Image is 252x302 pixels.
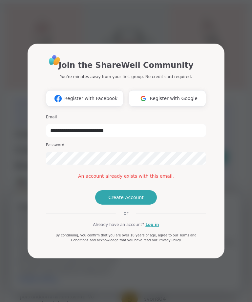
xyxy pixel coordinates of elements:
[145,222,159,228] a: Log in
[47,53,62,68] img: ShareWell Logo
[116,210,136,216] span: or
[93,222,144,228] span: Already have an account?
[129,90,206,107] button: Register with Google
[58,59,193,71] h1: Join the ShareWell Community
[60,74,192,80] p: You're minutes away from your first group. No credit card required.
[46,142,206,148] h3: Password
[150,95,198,102] span: Register with Google
[90,238,157,242] span: and acknowledge that you have read our
[71,233,196,242] a: Terms and Conditions
[52,92,64,105] img: ShareWell Logomark
[55,233,178,237] span: By continuing, you confirm that you are over 18 years of age, agree to our
[158,238,181,242] a: Privacy Policy
[46,173,206,180] div: An account already exists with this email.
[108,194,144,201] span: Create Account
[95,190,157,205] button: Create Account
[64,95,117,102] span: Register with Facebook
[46,114,206,120] h3: Email
[46,90,123,107] button: Register with Facebook
[137,92,150,105] img: ShareWell Logomark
